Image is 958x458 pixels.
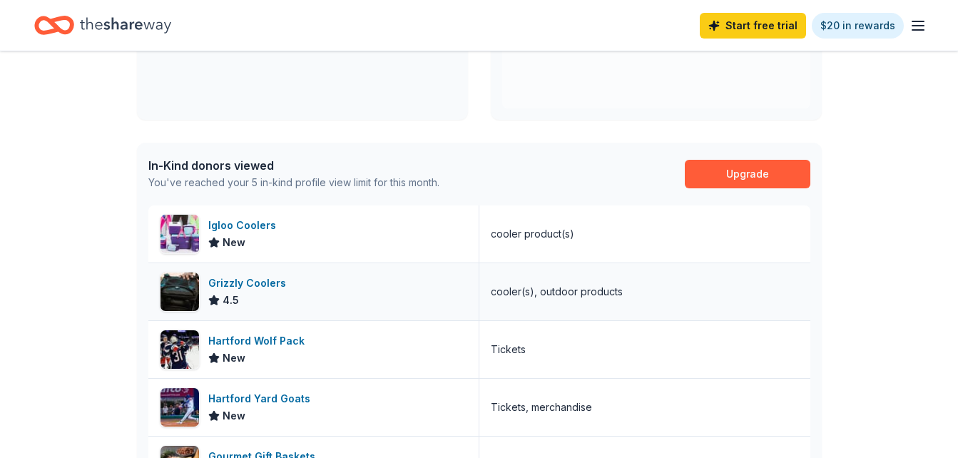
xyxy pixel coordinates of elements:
[491,341,526,358] div: Tickets
[160,388,199,427] img: Image for Hartford Yard Goats
[491,283,623,300] div: cooler(s), outdoor products
[491,399,592,416] div: Tickets, merchandise
[148,174,439,191] div: You've reached your 5 in-kind profile view limit for this month.
[812,13,904,39] a: $20 in rewards
[208,275,292,292] div: Grizzly Coolers
[700,13,806,39] a: Start free trial
[148,157,439,174] div: In-Kind donors viewed
[223,407,245,424] span: New
[685,160,810,188] a: Upgrade
[34,9,171,42] a: Home
[160,330,199,369] img: Image for Hartford Wolf Pack
[160,273,199,311] img: Image for Grizzly Coolers
[223,234,245,251] span: New
[208,390,316,407] div: Hartford Yard Goats
[223,350,245,367] span: New
[223,292,239,309] span: 4.5
[160,215,199,253] img: Image for Igloo Coolers
[208,332,310,350] div: Hartford Wolf Pack
[491,225,574,243] div: cooler product(s)
[208,217,282,234] div: Igloo Coolers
